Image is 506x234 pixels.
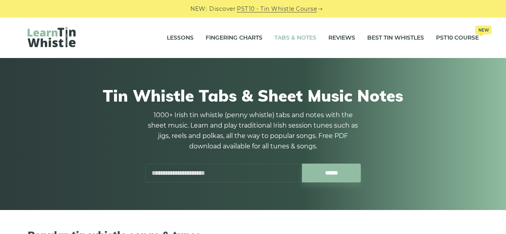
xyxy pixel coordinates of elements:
[167,28,194,48] a: Lessons
[274,28,316,48] a: Tabs & Notes
[367,28,424,48] a: Best Tin Whistles
[436,28,479,48] a: PST10 CourseNew
[206,28,262,48] a: Fingering Charts
[28,27,76,47] img: LearnTinWhistle.com
[475,26,492,34] span: New
[328,28,355,48] a: Reviews
[28,86,479,105] h1: Tin Whistle Tabs & Sheet Music Notes
[145,110,361,152] p: 1000+ Irish tin whistle (penny whistle) tabs and notes with the sheet music. Learn and play tradi...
